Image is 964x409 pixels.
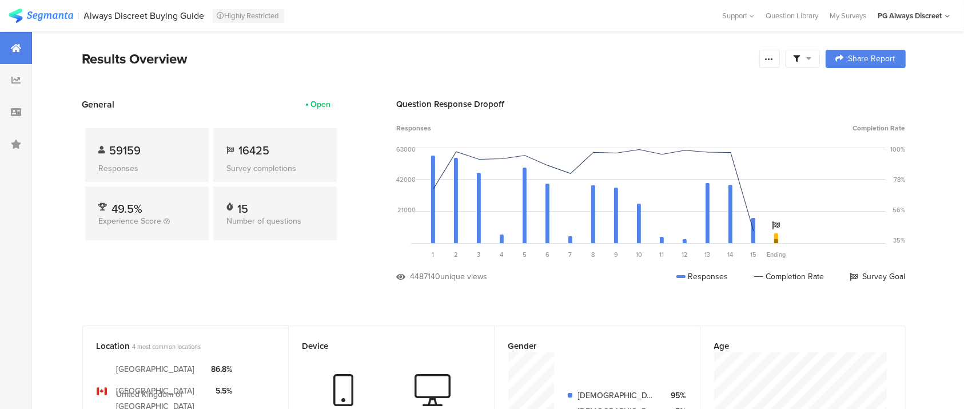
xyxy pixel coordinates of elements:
span: 16425 [239,142,270,159]
span: Number of questions [227,215,302,227]
a: My Surveys [824,10,872,21]
div: Survey completions [227,162,323,174]
div: [GEOGRAPHIC_DATA] [116,363,194,375]
div: Survey Goal [850,271,906,283]
span: 14 [728,250,734,259]
div: Responses [676,271,728,283]
div: 95% [666,390,686,402]
div: 15 [238,200,249,212]
span: Share Report [849,55,895,63]
span: 15 [750,250,756,259]
span: 13 [705,250,711,259]
a: Question Library [760,10,824,21]
div: PG Always Discreet [878,10,942,21]
span: 6 [545,250,549,259]
span: 8 [592,250,595,259]
div: 100% [891,145,906,154]
div: 86.8% [211,363,232,375]
div: Gender [508,340,667,352]
div: Location [97,340,256,352]
div: 42000 [397,175,416,184]
div: Open [311,98,331,110]
span: Responses [397,123,432,133]
div: Ending [765,250,788,259]
span: General [82,98,115,111]
div: 4487140 [411,271,441,283]
i: Survey Goal [772,221,780,229]
div: | [78,9,79,22]
div: 35% [894,236,906,245]
span: 5 [523,250,527,259]
span: 4 [500,250,504,259]
img: segmanta logo [9,9,73,23]
div: 21000 [398,205,416,215]
div: Always Discreet Buying Guide [84,10,205,21]
div: [GEOGRAPHIC_DATA] [116,385,194,397]
div: Device [302,340,461,352]
div: 56% [893,205,906,215]
span: Experience Score [99,215,162,227]
span: 12 [682,250,688,259]
div: Highly Restricted [213,9,284,23]
div: 5.5% [211,385,232,397]
span: 9 [614,250,618,259]
span: 4 most common locations [133,342,201,351]
span: 10 [636,250,642,259]
span: 49.5% [112,200,143,217]
span: 7 [569,250,572,259]
span: 2 [454,250,458,259]
span: Completion Rate [853,123,906,133]
div: Responses [99,162,195,174]
div: unique views [441,271,488,283]
div: 78% [894,175,906,184]
div: Support [722,7,754,25]
div: 63000 [397,145,416,154]
span: 11 [660,250,664,259]
span: 59159 [110,142,141,159]
span: 1 [432,250,435,259]
div: Results Overview [82,49,754,69]
div: Question Response Dropoff [397,98,906,110]
span: 3 [477,250,481,259]
div: Age [714,340,873,352]
div: Completion Rate [754,271,824,283]
div: [DEMOGRAPHIC_DATA] [578,390,657,402]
